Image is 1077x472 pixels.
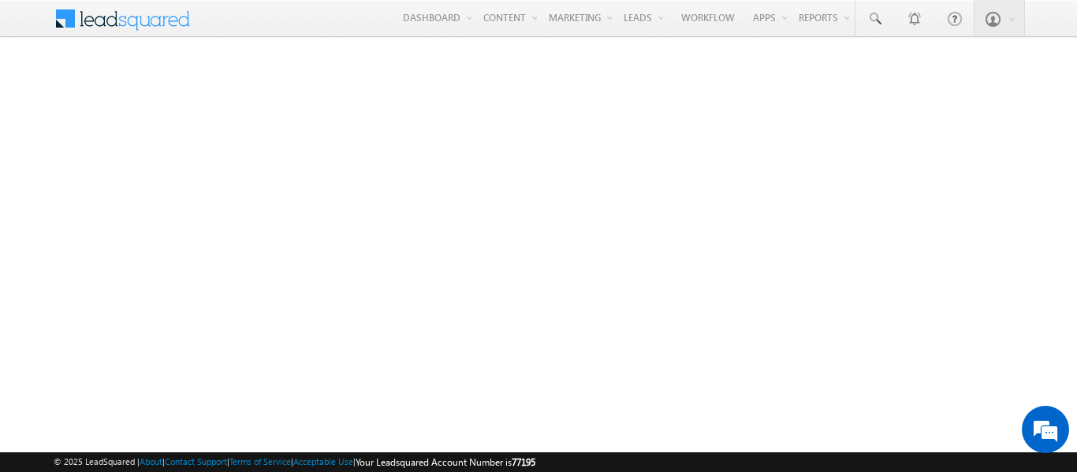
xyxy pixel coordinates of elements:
a: Contact Support [165,456,227,466]
a: About [140,456,162,466]
span: © 2025 LeadSquared | | | | | [54,455,535,470]
span: 77195 [512,456,535,468]
a: Terms of Service [229,456,291,466]
span: Your Leadsquared Account Number is [356,456,535,468]
a: Acceptable Use [293,456,353,466]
